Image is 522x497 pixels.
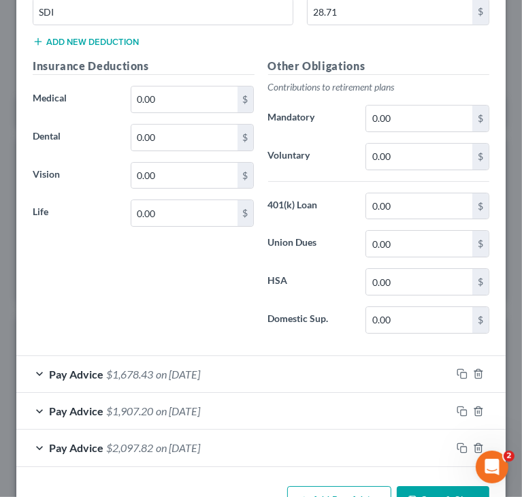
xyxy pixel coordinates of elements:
[366,193,472,219] input: 0.00
[261,193,359,220] label: 401(k) Loan
[261,306,359,334] label: Domestic Sup.
[238,125,254,150] div: $
[261,143,359,170] label: Voluntary
[472,231,489,257] div: $
[261,105,359,132] label: Mandatory
[268,80,490,94] p: Contributions to retirement plans
[26,86,124,113] label: Medical
[106,404,153,417] span: $1,907.20
[26,162,124,189] label: Vision
[156,441,200,454] span: on [DATE]
[472,269,489,295] div: $
[49,404,103,417] span: Pay Advice
[366,106,472,131] input: 0.00
[472,307,489,333] div: $
[504,451,515,462] span: 2
[476,451,508,483] iframe: Intercom live chat
[261,230,359,257] label: Union Dues
[238,163,254,189] div: $
[131,200,238,226] input: 0.00
[106,368,153,381] span: $1,678.43
[472,144,489,170] div: $
[26,199,124,227] label: Life
[49,441,103,454] span: Pay Advice
[106,441,153,454] span: $2,097.82
[366,307,472,333] input: 0.00
[268,58,490,75] h5: Other Obligations
[131,163,238,189] input: 0.00
[238,86,254,112] div: $
[472,193,489,219] div: $
[472,106,489,131] div: $
[131,86,238,112] input: 0.00
[366,144,472,170] input: 0.00
[366,231,472,257] input: 0.00
[238,200,254,226] div: $
[366,269,472,295] input: 0.00
[33,58,255,75] h5: Insurance Deductions
[131,125,238,150] input: 0.00
[261,268,359,295] label: HSA
[26,124,124,151] label: Dental
[156,368,200,381] span: on [DATE]
[156,404,200,417] span: on [DATE]
[33,36,139,47] button: Add new deduction
[49,368,103,381] span: Pay Advice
